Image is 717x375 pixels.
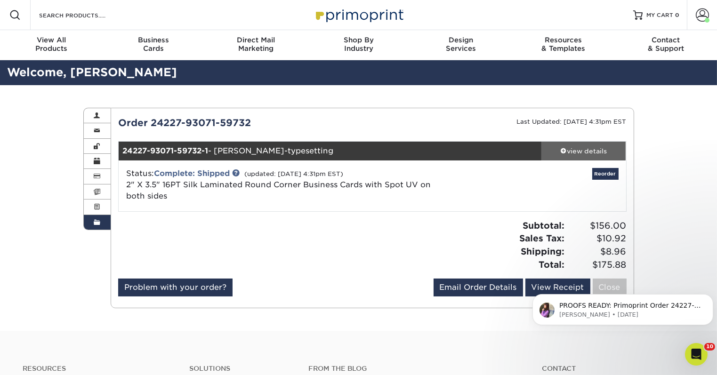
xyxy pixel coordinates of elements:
[675,12,679,18] span: 0
[614,36,717,53] div: & Support
[521,246,565,256] strong: Shipping:
[512,36,615,44] span: Resources
[122,146,208,155] strong: 24227-93071-59732-1
[307,36,410,44] span: Shop By
[103,36,205,44] span: Business
[308,365,516,373] h4: From the Blog
[646,11,673,19] span: MY CART
[512,30,615,60] a: Resources& Templates
[523,220,565,231] strong: Subtotal:
[568,245,627,258] span: $8.96
[434,279,523,296] a: Email Order Details
[119,168,457,202] div: Status:
[704,343,715,351] span: 10
[529,274,717,340] iframe: To enrich screen reader interactions, please activate Accessibility in Grammarly extension settings
[539,259,565,270] strong: Total:
[568,232,627,245] span: $10.92
[614,30,717,60] a: Contact& Support
[205,36,307,44] span: Direct Mail
[517,118,627,125] small: Last Updated: [DATE] 4:31pm EST
[568,258,627,271] span: $175.88
[205,36,307,53] div: Marketing
[154,169,230,178] a: Complete: Shipped
[205,30,307,60] a: Direct MailMarketing
[512,36,615,53] div: & Templates
[307,36,410,53] div: Industry
[23,365,175,373] h4: Resources
[189,365,294,373] h4: Solutions
[410,30,512,60] a: DesignServices
[541,146,626,156] div: view details
[525,279,590,296] a: View Receipt
[118,279,233,296] a: Problem with your order?
[410,36,512,53] div: Services
[541,142,626,160] a: view details
[111,116,372,130] div: Order 24227-93071-59732
[38,9,130,21] input: SEARCH PRODUCTS.....
[119,142,541,160] div: - [PERSON_NAME]-typesetting
[103,36,205,53] div: Cards
[568,219,627,232] span: $156.00
[614,36,717,44] span: Contact
[410,36,512,44] span: Design
[126,180,431,200] a: 2" X 3.5" 16PT Silk Laminated Round Corner Business Cards with Spot UV on both sides
[244,170,343,177] small: (updated: [DATE] 4:31pm EST)
[103,30,205,60] a: BusinessCards
[592,168,619,180] a: Reorder
[307,30,410,60] a: Shop ByIndustry
[685,343,708,366] iframe: Intercom live chat
[542,365,694,373] a: Contact
[312,5,406,25] img: Primoprint
[520,233,565,243] strong: Sales Tax:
